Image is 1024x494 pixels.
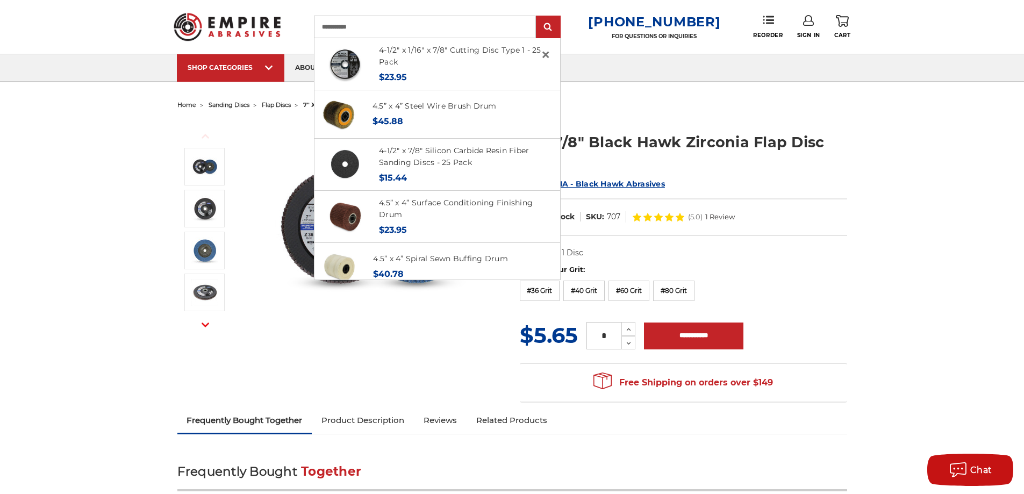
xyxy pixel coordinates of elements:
span: $15.44 [379,173,407,183]
a: 4.5” x 4” Steel Wire Brush Drum [373,101,497,111]
img: 4.5 Inch Muslin Spiral Sewn Buffing Drum [321,249,357,285]
span: Sign In [797,32,820,39]
a: sanding discs [209,101,249,109]
a: Related Products [467,409,557,432]
a: Frequently Bought Together [177,409,312,432]
a: 4.5” x 4” Spiral Sewn Buffing Drum [373,254,508,263]
img: 4.5 Inch Silicon Carbide Resin Fiber Discs [327,146,363,183]
span: Reorder [753,32,783,39]
span: Cart [834,32,850,39]
a: Reviews [414,409,467,432]
img: 4.5 Inch Surface Conditioning Finishing Drum [327,198,363,235]
span: Free Shipping on orders over $149 [593,372,773,393]
span: × [541,44,550,65]
button: Previous [192,125,218,148]
a: about us [284,54,340,82]
span: $45.88 [373,116,403,126]
span: Together [301,464,361,479]
span: $23.95 [379,225,407,235]
dt: SKU: [586,211,604,223]
img: 4.5 inch x 4 inch Abrasive steel wire brush [320,96,357,133]
span: 7" x 7/8" black hawk zirconia flap disc t27 [303,101,437,109]
a: Cart [834,15,850,39]
dd: 707 [607,211,620,223]
span: $40.78 [373,269,404,279]
button: Next [192,313,218,337]
a: flap discs [262,101,291,109]
a: 4-1/2" x 1/16" x 7/8" Cutting Disc Type 1 - 25 Pack [379,45,541,67]
span: Frequently Bought [177,464,297,479]
img: 4-1/2" x 1/16" x 7/8" Cutting Disc Type 1 - 25 Pack [327,46,363,82]
a: Product Description [312,409,414,432]
img: 7" x 7/8" Black Hawk Zirconia Flap Disc T27 [191,279,218,306]
a: [PHONE_NUMBER] [588,14,720,30]
div: SHOP CATEGORIES [188,63,274,71]
p: FOR QUESTIONS OR INQUIRIES [588,33,720,40]
img: 7" x 7/8" Black Hawk Zirconia Flap Disc T27 [191,195,218,222]
label: Choose Your Grit: [520,264,847,275]
h1: 7" x 7/8" Black Hawk Zirconia Flap Disc T27 [520,132,847,174]
a: home [177,101,196,109]
img: 7 inch Zirconia flap disc [269,120,484,335]
a: 4-1/2" x 7/8" Silicon Carbide Resin Fiber Sanding Discs - 25 Pack [379,146,529,168]
a: Close [537,46,554,63]
span: Chat [970,465,992,475]
button: Chat [927,454,1013,486]
a: BHA - Black Hawk Abrasives [550,179,665,189]
span: (5.0) [688,213,703,220]
img: 7" x 7/8" Black Hawk Zirconia Flap Disc T27 [191,237,218,264]
span: 1 Review [705,213,735,220]
span: In Stock [542,212,575,221]
span: $5.65 [520,322,578,348]
a: Reorder [753,15,783,38]
input: Submit [538,17,559,38]
img: 7 inch Zirconia flap disc [191,153,218,180]
a: 4.5” x 4” Surface Conditioning Finishing Drum [379,198,533,220]
img: Empire Abrasives [174,6,281,48]
span: $23.95 [379,72,407,82]
dd: 1 Disc [562,247,583,259]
